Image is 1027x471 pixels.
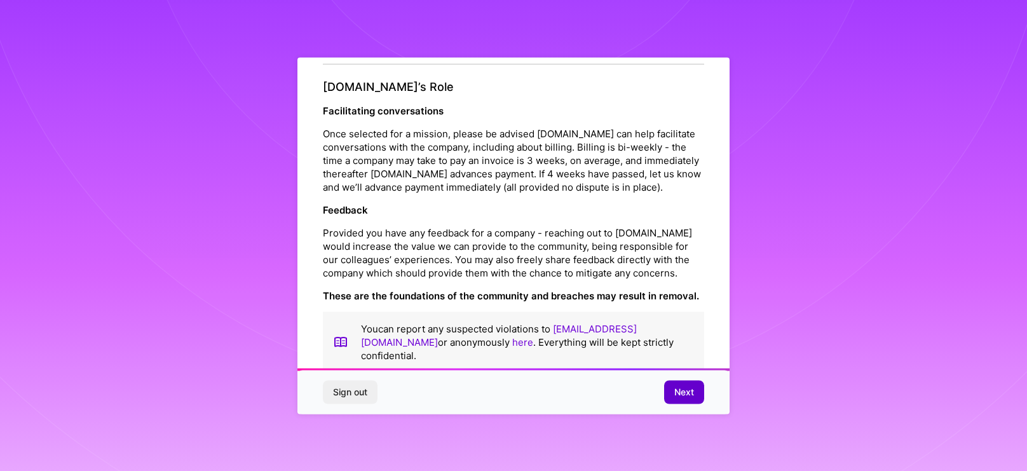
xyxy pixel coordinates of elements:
[323,289,699,301] strong: These are the foundations of the community and breaches may result in removal.
[674,386,694,399] span: Next
[323,226,704,279] p: Provided you have any feedback for a company - reaching out to [DOMAIN_NAME] would increase the v...
[361,322,637,348] a: [EMAIL_ADDRESS][DOMAIN_NAME]
[664,381,704,404] button: Next
[333,322,348,362] img: book icon
[323,203,368,215] strong: Feedback
[323,104,444,116] strong: Facilitating conversations
[323,126,704,193] p: Once selected for a mission, please be advised [DOMAIN_NAME] can help facilitate conversations wi...
[333,386,367,399] span: Sign out
[512,336,533,348] a: here
[323,381,377,404] button: Sign out
[361,322,694,362] p: You can report any suspected violations to or anonymously . Everything will be kept strictly conf...
[323,80,704,94] h4: [DOMAIN_NAME]’s Role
